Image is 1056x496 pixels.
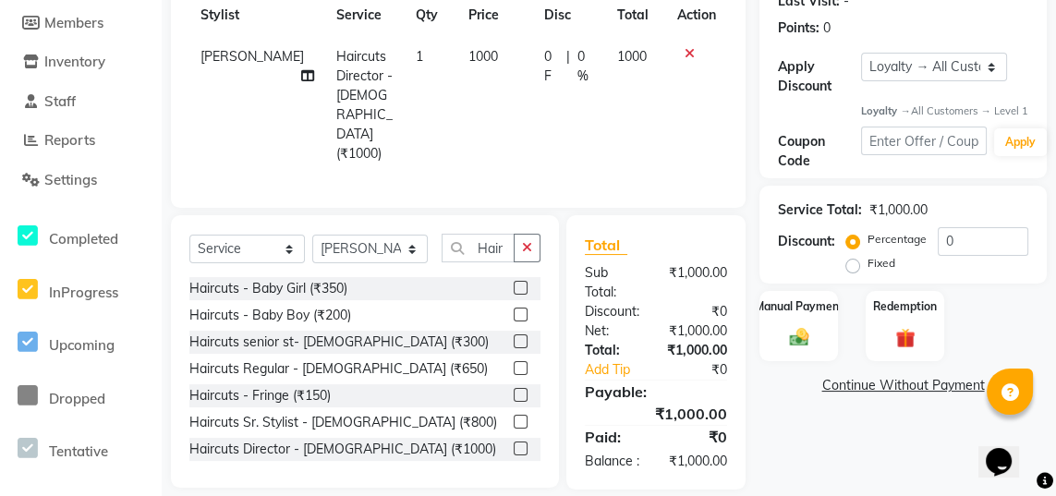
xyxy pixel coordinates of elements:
div: Sub Total: [571,263,655,302]
div: Points: [778,18,819,38]
div: Coupon Code [778,132,861,171]
span: Haircuts Director - [DEMOGRAPHIC_DATA] (₹1000) [336,48,393,162]
img: _gift.svg [890,326,921,350]
span: Staff [44,92,76,110]
label: Fixed [868,255,895,272]
div: Discount: [571,302,656,321]
label: Percentage [868,231,927,248]
span: Total [585,236,627,255]
input: Enter Offer / Coupon Code [861,127,986,155]
a: Staff [5,91,157,113]
span: Members [44,14,103,31]
span: [PERSON_NAME] [200,48,304,65]
div: Paid: [571,426,656,448]
div: Haircuts Sr. Stylist - [DEMOGRAPHIC_DATA] (₹800) [189,413,497,432]
div: Haircuts Director - [DEMOGRAPHIC_DATA] (₹1000) [189,440,496,459]
strong: Loyalty → [861,104,910,117]
input: Search or Scan [442,234,515,262]
span: Reports [44,131,95,149]
span: Settings [44,171,97,188]
div: ₹0 [656,426,741,448]
div: ₹0 [656,302,741,321]
div: 0 [823,18,831,38]
div: Total: [571,341,653,360]
div: Haircuts - Baby Girl (₹350) [189,279,347,298]
img: _cash.svg [783,326,815,348]
div: Payable: [571,381,741,403]
div: ₹0 [670,360,741,380]
a: Reports [5,130,157,151]
div: ₹1,000.00 [655,263,741,302]
span: 0 % [577,47,595,86]
a: Members [5,13,157,34]
div: Service Total: [778,200,862,220]
a: Inventory [5,52,157,73]
div: Haircuts Regular - [DEMOGRAPHIC_DATA] (₹650) [189,359,488,379]
div: Apply Discount [778,57,861,96]
span: Tentative [49,442,108,460]
iframe: chat widget [978,422,1038,478]
div: Haircuts senior st- [DEMOGRAPHIC_DATA] (₹300) [189,333,489,352]
a: Settings [5,170,157,191]
button: Apply [994,128,1047,156]
div: Balance : [571,452,655,471]
span: 0 F [544,47,559,86]
span: Completed [49,230,118,248]
div: ₹1,000.00 [869,200,928,220]
div: Haircuts - Fringe (₹150) [189,386,331,405]
a: Continue Without Payment [763,376,1043,395]
div: Net: [571,321,655,341]
div: Haircuts - Baby Boy (₹200) [189,306,351,325]
span: Dropped [49,390,105,407]
span: 1000 [617,48,647,65]
span: Inventory [44,53,105,70]
span: InProgress [49,284,118,301]
label: Redemption [873,298,937,315]
span: Upcoming [49,336,115,354]
div: All Customers → Level 1 [861,103,1028,119]
label: Manual Payment [755,298,844,315]
div: ₹1,000.00 [655,321,741,341]
a: Add Tip [571,360,671,380]
span: 1000 [468,48,498,65]
div: ₹1,000.00 [653,341,741,360]
div: Discount: [778,232,835,251]
div: ₹1,000.00 [655,452,741,471]
div: ₹1,000.00 [571,403,741,425]
span: | [566,47,570,86]
span: 1 [416,48,423,65]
